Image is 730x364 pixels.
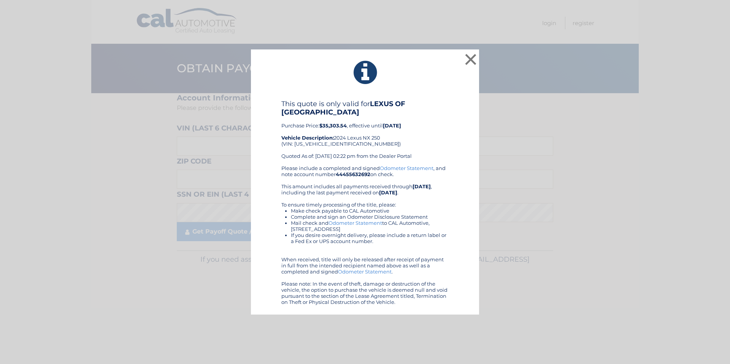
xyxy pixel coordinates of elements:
li: Mail check and to CAL Automotive, [STREET_ADDRESS] [291,220,449,232]
b: LEXUS OF [GEOGRAPHIC_DATA] [281,100,405,116]
b: [DATE] [383,122,401,129]
li: Make check payable to CAL Automotive [291,208,449,214]
strong: Vehicle Description: [281,135,334,141]
li: If you desire overnight delivery, please include a return label or a Fed Ex or UPS account number. [291,232,449,244]
b: [DATE] [379,189,397,196]
b: $35,303.54 [319,122,347,129]
h4: This quote is only valid for [281,100,449,116]
li: Complete and sign an Odometer Disclosure Statement [291,214,449,220]
a: Odometer Statement [338,269,392,275]
a: Odometer Statement [328,220,382,226]
b: [DATE] [413,183,431,189]
a: Odometer Statement [380,165,433,171]
div: Please include a completed and signed , and note account number on check. This amount includes al... [281,165,449,305]
button: × [463,52,478,67]
b: 44455632692 [336,171,370,177]
div: Purchase Price: , effective until 2024 Lexus NX 250 (VIN: [US_VEHICLE_IDENTIFICATION_NUMBER]) Quo... [281,100,449,165]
